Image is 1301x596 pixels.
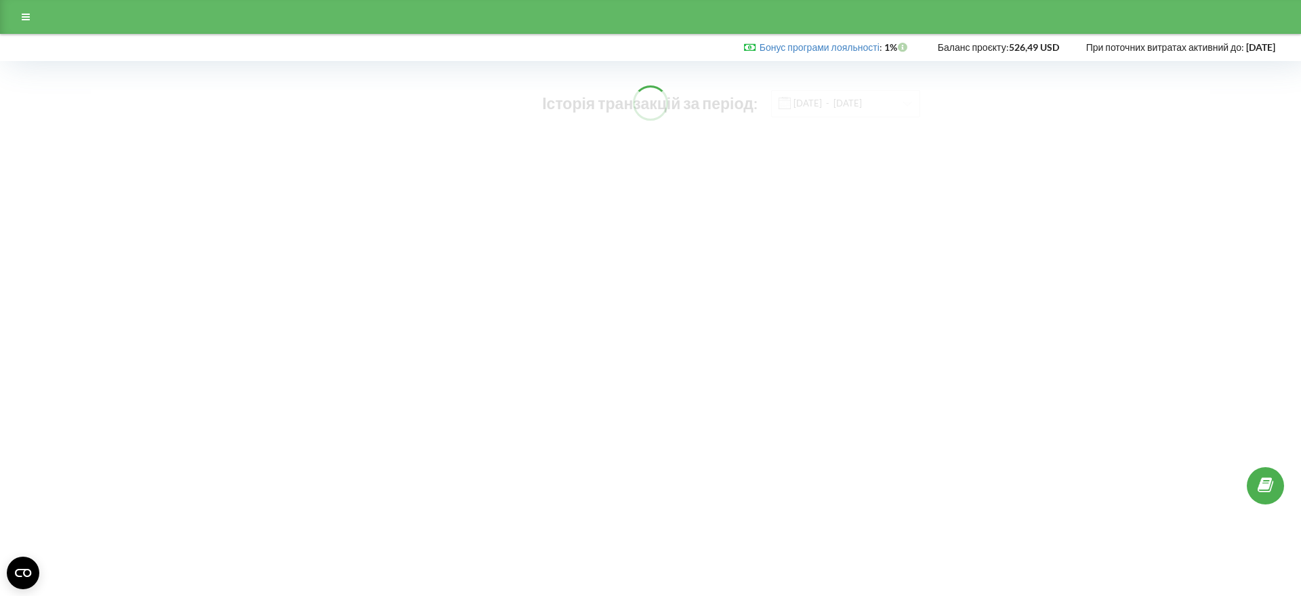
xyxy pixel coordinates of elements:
strong: [DATE] [1246,41,1275,53]
button: Open CMP widget [7,557,39,589]
a: Бонус програми лояльності [760,41,880,53]
span: При поточних витратах активний до: [1086,41,1244,53]
span: Баланс проєкту: [938,41,1009,53]
strong: 1% [884,41,911,53]
span: : [760,41,882,53]
strong: 526,49 USD [1009,41,1059,53]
